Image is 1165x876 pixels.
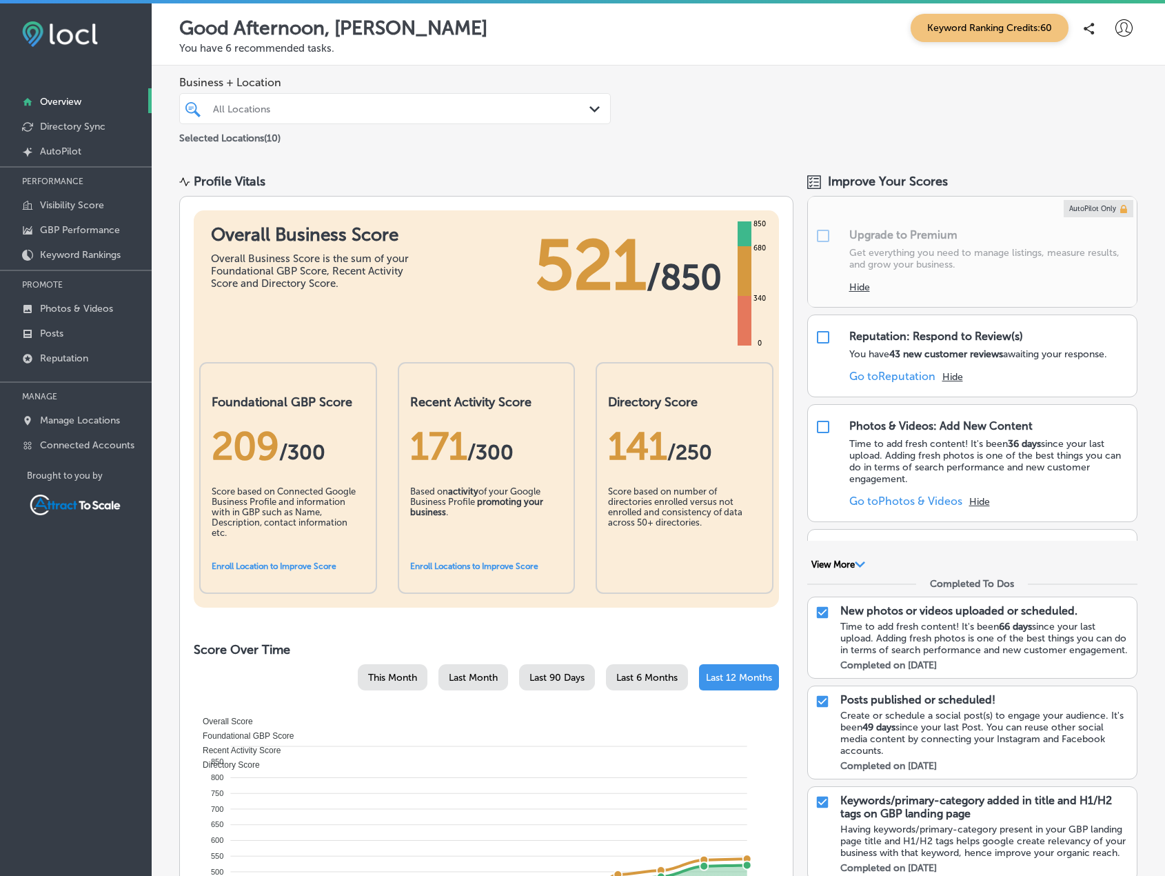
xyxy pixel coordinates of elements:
[211,805,223,813] tspan: 700
[448,486,478,497] b: activity
[849,330,1023,343] div: Reputation: Respond to Review(s)
[840,760,937,772] label: Completed on [DATE]
[179,42,1137,54] p: You have 6 recommended tasks.
[40,328,63,339] p: Posts
[40,249,121,261] p: Keyword Rankings
[840,710,1130,757] div: Create or schedule a social post(s) to engage your audience. It's been since your last Post. You ...
[807,559,870,571] button: View More
[840,659,937,671] label: Completed on [DATE]
[828,174,948,189] span: Improve Your Scores
[608,395,761,410] h2: Directory Score
[608,486,761,555] div: Score based on number of directories enrolled versus not enrolled and consistency of data across ...
[212,561,336,571] a: Enroll Location to Improve Score
[840,604,1077,617] p: New photos or videos uploaded or scheduled.
[911,14,1068,42] span: Keyword Ranking Credits: 60
[213,103,591,115] div: All Locations
[179,76,611,89] span: Business + Location
[211,820,223,828] tspan: 650
[862,721,895,733] strong: 49 days
[40,199,104,211] p: Visibility Score
[942,371,963,383] button: Hide
[969,496,990,508] button: Hide
[467,440,514,465] span: /300
[211,836,223,844] tspan: 600
[40,415,120,426] p: Manage Locations
[849,370,935,383] a: Go toReputation
[706,672,772,684] span: Last 12 Months
[40,146,81,157] p: AutoPilot
[849,438,1131,485] p: Time to add fresh content! It's been since your last upload. Adding fresh photos is one of the be...
[40,121,105,132] p: Directory Sync
[667,440,712,465] span: /250
[279,440,325,465] span: / 300
[40,224,120,236] p: GBP Performance
[849,495,962,508] a: Go toPhotos & Videos
[529,672,585,684] span: Last 90 Days
[751,219,769,230] div: 850
[212,395,365,410] h2: Foundational GBP Score
[40,303,113,315] p: Photos & Videos
[212,424,365,469] div: 209
[192,746,281,755] span: Recent Activity Score
[192,717,253,726] span: Overall Score
[27,492,123,518] img: Attract To Scale
[179,127,281,144] p: Selected Locations ( 10 )
[410,497,543,517] b: promoting your business
[840,862,937,874] label: Completed on [DATE]
[647,257,722,298] span: / 850
[211,868,223,876] tspan: 500
[194,642,779,657] h2: Score Over Time
[751,293,769,304] div: 340
[211,757,223,766] tspan: 850
[889,348,1003,360] strong: 43 new customer reviews
[840,824,1130,859] div: Having keywords/primary-category present in your GBP landing page title and H1/H2 tags helps goog...
[616,672,678,684] span: Last 6 Months
[755,338,764,349] div: 0
[211,224,418,246] h1: Overall Business Score
[449,672,498,684] span: Last Month
[192,731,294,741] span: Foundational GBP Score
[211,852,223,860] tspan: 550
[211,773,223,782] tspan: 800
[192,760,260,770] span: Directory Score
[194,174,265,189] div: Profile Vitals
[849,419,1033,432] div: Photos & Videos: Add New Content
[40,439,134,451] p: Connected Accounts
[999,621,1032,633] strong: 66 days
[40,352,88,364] p: Reputation
[27,470,152,481] p: Brought to you by
[211,789,223,797] tspan: 750
[410,424,563,469] div: 171
[410,486,563,555] div: Based on of your Google Business Profile .
[535,224,647,307] span: 521
[840,621,1130,656] div: Time to add fresh content! It's been since your last upload. Adding fresh photos is one of the be...
[410,395,563,410] h2: Recent Activity Score
[40,96,81,108] p: Overview
[410,561,538,571] a: Enroll Locations to Improve Score
[211,252,418,290] div: Overall Business Score is the sum of your Foundational GBP Score, Recent Activity Score and Direc...
[608,424,761,469] div: 141
[930,578,1014,590] div: Completed To Dos
[849,348,1107,360] p: You have awaiting your response.
[368,672,417,684] span: This Month
[1008,438,1041,450] strong: 36 days
[849,281,870,293] button: Hide
[212,486,365,555] div: Score based on Connected Google Business Profile and information with in GBP such as Name, Descri...
[179,17,487,39] p: Good Afternoon, [PERSON_NAME]
[840,693,995,706] p: Posts published or scheduled!
[22,21,98,47] img: fda3e92497d09a02dc62c9cd864e3231.png
[840,794,1130,820] p: Keywords/primary-category added in title and H1/H2 tags on GBP landing page
[751,243,769,254] div: 680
